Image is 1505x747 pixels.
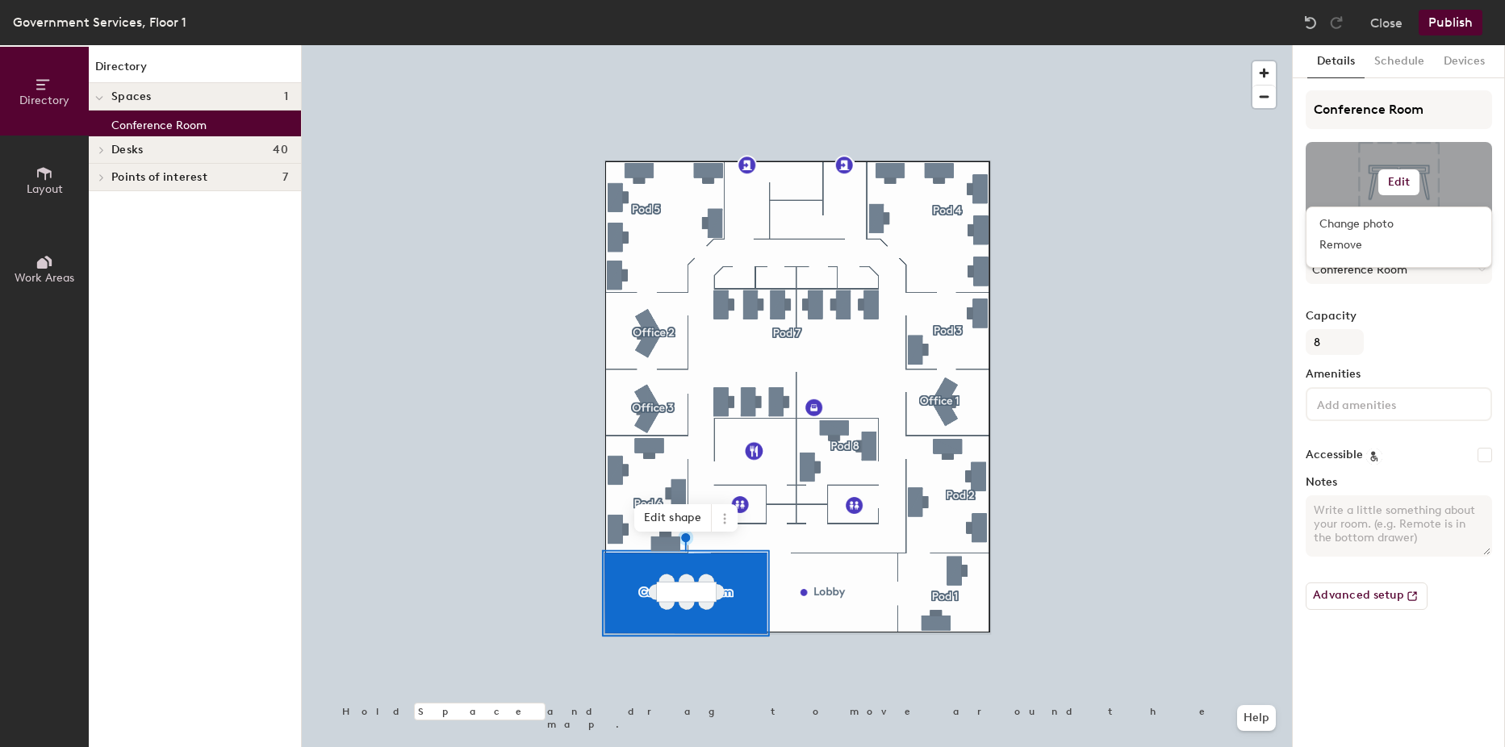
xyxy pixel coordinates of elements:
[284,90,288,103] span: 1
[1306,476,1492,489] label: Notes
[111,144,143,156] span: Desks
[1419,10,1482,35] button: Publish
[1365,45,1434,78] button: Schedule
[1319,238,1478,252] span: Remove
[19,94,69,107] span: Directory
[282,171,288,184] span: 7
[1306,582,1428,610] button: Advanced setup
[273,144,288,156] span: 40
[111,114,207,132] p: Conference Room
[1328,15,1344,31] img: Redo
[1314,394,1459,413] input: Add amenities
[27,182,63,196] span: Layout
[111,171,207,184] span: Points of interest
[1302,15,1319,31] img: Undo
[1370,10,1403,35] button: Close
[1378,169,1420,195] button: Edit
[1306,449,1363,461] label: Accessible
[111,90,152,103] span: Spaces
[1306,310,1492,323] label: Capacity
[1388,176,1411,189] h6: Edit
[15,271,74,285] span: Work Areas
[1306,368,1492,381] label: Amenities
[89,58,301,83] h1: Directory
[1434,45,1495,78] button: Devices
[1307,45,1365,78] button: Details
[1237,705,1276,731] button: Help
[634,504,712,532] span: Edit shape
[13,12,186,32] div: Government Services, Floor 1
[1306,255,1492,284] button: Conference Room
